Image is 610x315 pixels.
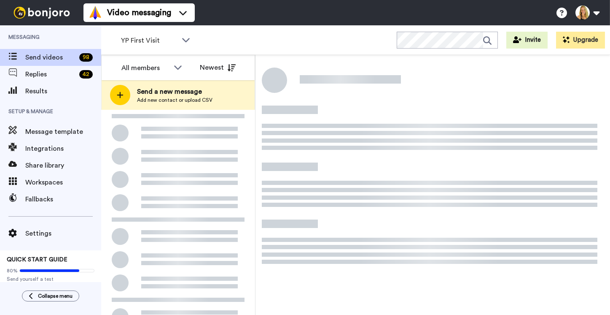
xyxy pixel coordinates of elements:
img: bj-logo-header-white.svg [10,7,73,19]
div: All members [121,63,169,73]
span: Send a new message [137,87,212,97]
span: Add new contact or upload CSV [137,97,212,103]
span: Integrations [25,144,101,154]
span: Settings [25,228,101,239]
span: Video messaging [107,7,171,19]
span: Message template [25,127,101,137]
button: Upgrade [556,32,605,49]
button: Collapse menu [22,291,79,301]
div: 98 [79,53,93,62]
span: YP First Visit [121,35,177,46]
span: Replies [25,69,76,79]
div: 42 [79,70,93,79]
span: Results [25,86,101,96]
span: Fallbacks [25,194,101,204]
span: 80% [7,267,18,274]
img: vm-color.svg [89,6,102,19]
span: QUICK START GUIDE [7,257,67,263]
span: Send yourself a test [7,276,94,282]
button: Newest [193,59,242,76]
span: Workspaces [25,177,101,187]
span: Share library [25,160,101,171]
button: Invite [506,32,548,49]
span: Collapse menu [38,293,73,299]
span: Send videos [25,52,76,62]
